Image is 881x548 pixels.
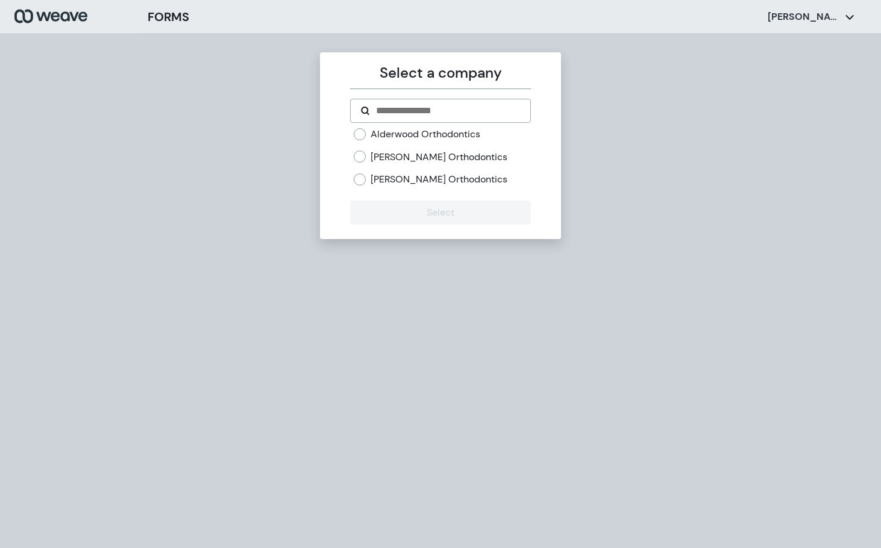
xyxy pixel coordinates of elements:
p: Select a company [350,62,530,84]
label: Alderwood Orthodontics [371,128,480,141]
button: Select [350,201,530,225]
label: [PERSON_NAME] Orthodontics [371,173,507,186]
p: [PERSON_NAME] [768,10,840,23]
input: Search [375,104,520,118]
h3: FORMS [148,8,189,26]
label: [PERSON_NAME] Orthodontics [371,151,507,164]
